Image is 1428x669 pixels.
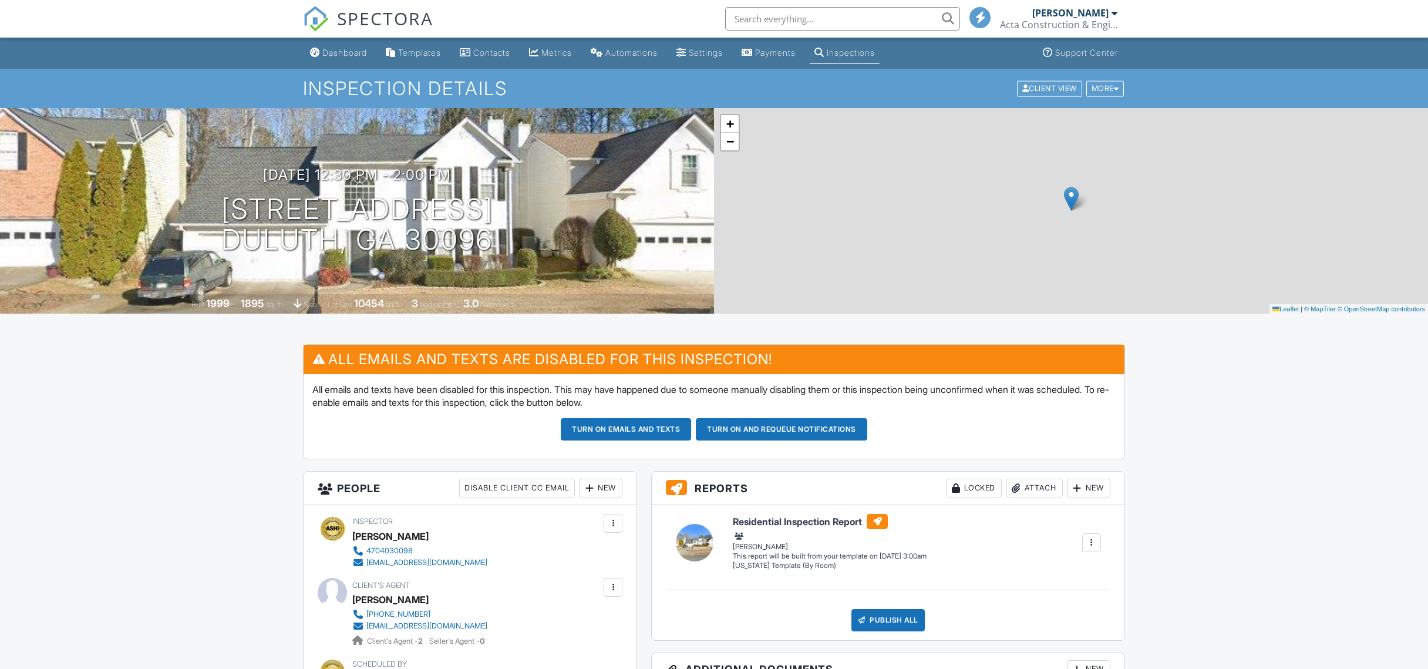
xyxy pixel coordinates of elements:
[366,546,413,556] div: 4704030098
[524,42,577,64] a: Metrics
[455,42,515,64] a: Contacts
[305,42,372,64] a: Dashboard
[827,48,875,58] div: Inspections
[303,16,433,41] a: SPECTORA
[1017,80,1082,96] div: Client View
[580,479,622,497] div: New
[755,48,796,58] div: Payments
[652,472,1124,505] h3: Reports
[586,42,662,64] a: Automations (Basic)
[241,297,264,310] div: 1895
[480,300,514,309] span: bathrooms
[303,78,1125,99] h1: Inspection Details
[420,300,452,309] span: bedrooms
[946,479,1002,497] div: Locked
[366,610,430,619] div: [PHONE_NUMBER]
[304,300,316,309] span: slab
[322,48,367,58] div: Dashboard
[733,561,927,571] div: [US_STATE] Template (By Room)
[459,479,575,497] div: Disable Client CC Email
[352,591,429,609] a: [PERSON_NAME]
[726,134,734,149] span: −
[352,620,487,632] a: [EMAIL_ADDRESS][DOMAIN_NAME]
[312,383,1116,409] p: All emails and texts have been disabled for this inspection. This may have happened due to someon...
[352,527,429,545] div: [PERSON_NAME]
[1016,83,1085,92] a: Client View
[418,637,423,646] strong: 2
[1064,187,1079,211] img: Marker
[352,660,407,668] span: Scheduled By
[1067,479,1110,497] div: New
[737,42,800,64] a: Payments
[221,194,493,256] h1: [STREET_ADDRESS] Duluth, GA 30096
[304,472,636,505] h3: People
[352,581,410,590] span: Client's Agent
[366,621,487,631] div: [EMAIL_ADDRESS][DOMAIN_NAME]
[721,115,739,133] a: Zoom in
[672,42,728,64] a: Settings
[352,609,487,620] a: [PHONE_NUMBER]
[1000,19,1117,31] div: Acta Construction & Engineering, LLC
[561,418,691,441] button: Turn on emails and texts
[1301,305,1302,312] span: |
[366,558,487,567] div: [EMAIL_ADDRESS][DOMAIN_NAME]
[1272,305,1299,312] a: Leaflet
[733,530,927,552] div: [PERSON_NAME]
[1304,305,1336,312] a: © MapTiler
[398,48,441,58] div: Templates
[1038,42,1123,64] a: Support Center
[412,297,418,310] div: 3
[1338,305,1425,312] a: © OpenStreetMap contributors
[541,48,572,58] div: Metrics
[352,517,393,526] span: Inspector
[1055,48,1118,58] div: Support Center
[304,345,1124,374] h3: All emails and texts are disabled for this inspection!
[480,637,484,646] strong: 0
[328,300,352,309] span: Lot Size
[381,42,446,64] a: Templates
[605,48,658,58] div: Automations
[303,6,329,32] img: The Best Home Inspection Software - Spectora
[266,300,282,309] span: sq. ft.
[1032,7,1109,19] div: [PERSON_NAME]
[689,48,723,58] div: Settings
[473,48,510,58] div: Contacts
[696,418,867,441] button: Turn on and Requeue Notifications
[352,557,487,569] a: [EMAIL_ADDRESS][DOMAIN_NAME]
[352,545,487,557] a: 4704030098
[1086,80,1124,96] div: More
[725,7,960,31] input: Search everything...
[367,637,425,646] span: Client's Agent -
[726,116,734,131] span: +
[263,167,451,183] h3: [DATE] 12:30 pm - 2:00 pm
[733,514,927,529] h6: Residential Inspection Report
[206,297,230,310] div: 1999
[463,297,479,310] div: 3.0
[721,133,739,150] a: Zoom out
[337,6,433,31] span: SPECTORA
[1006,479,1063,497] div: Attach
[386,300,400,309] span: sq.ft.
[733,552,927,561] div: This report will be built from your template on [DATE] 3:00am
[851,609,925,631] div: Publish All
[429,637,484,646] span: Seller's Agent -
[191,300,204,309] span: Built
[810,42,880,64] a: Inspections
[354,297,384,310] div: 10454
